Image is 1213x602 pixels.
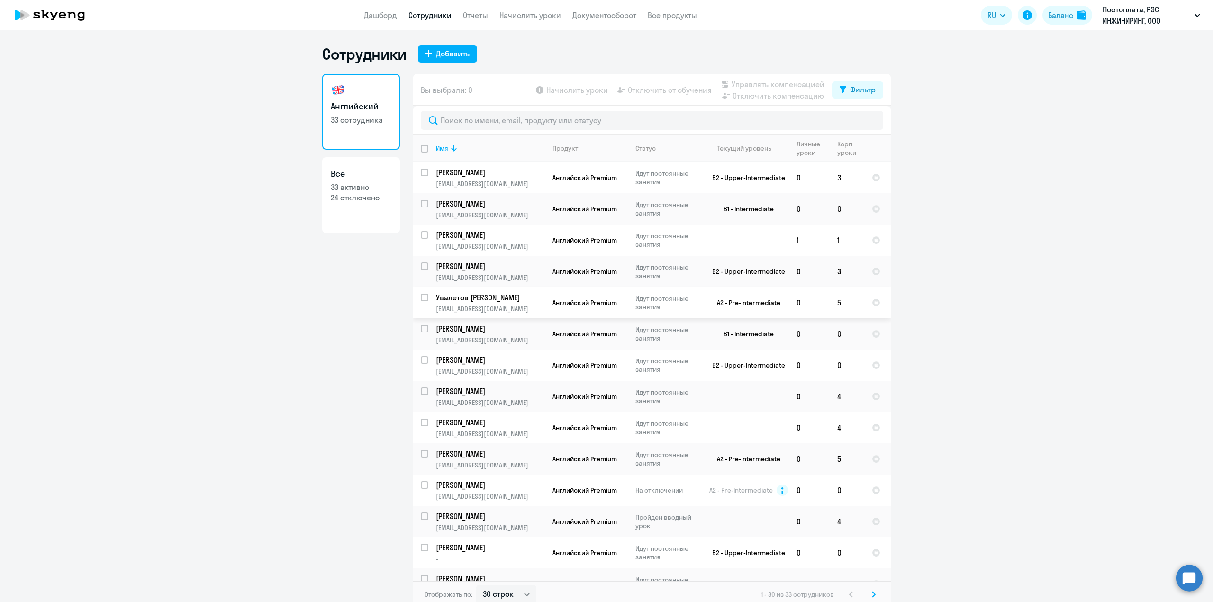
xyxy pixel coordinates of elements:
a: [PERSON_NAME] [436,323,544,334]
div: Личные уроки [797,140,823,157]
span: Английский Premium [552,548,617,557]
td: 4 [830,506,864,537]
td: 5 [830,568,864,600]
a: [PERSON_NAME] [436,417,544,428]
span: Английский Premium [552,455,617,463]
span: Английский Premium [552,392,617,401]
a: Начислить уроки [499,10,561,20]
p: [PERSON_NAME] [436,574,543,584]
td: B1 - Intermediate [701,193,789,225]
div: Текущий уровень [708,144,788,153]
p: [PERSON_NAME] [436,230,543,240]
p: [PERSON_NAME] [436,480,543,490]
td: 0 [789,568,830,600]
td: A2 - Pre-Intermediate [701,287,789,318]
span: Вы выбрали: 0 [421,84,472,96]
span: Английский Premium [552,580,617,588]
td: 0 [789,412,830,443]
a: Английский33 сотрудника [322,74,400,150]
p: Идут постоянные занятия [635,294,700,311]
p: [PERSON_NAME] [436,323,543,334]
a: [PERSON_NAME] [436,198,544,209]
td: 0 [789,350,830,381]
td: 0 [830,193,864,225]
span: Английский Premium [552,236,617,244]
a: Увалетов [PERSON_NAME] [436,292,544,303]
a: Все продукты [648,10,697,20]
a: Отчеты [463,10,488,20]
div: Корп. уроки [837,140,864,157]
p: [PERSON_NAME] [436,386,543,396]
button: RU [981,6,1012,25]
p: [EMAIL_ADDRESS][DOMAIN_NAME] [436,211,544,219]
div: Имя [436,144,448,153]
a: [PERSON_NAME] [436,449,544,459]
a: [PERSON_NAME] [436,355,544,365]
p: 24 отключено [331,192,391,203]
a: Дашборд [364,10,397,20]
span: Английский Premium [552,361,617,369]
p: Идут постоянные занятия [635,263,700,280]
td: B2 - Upper-Intermediate [701,162,789,193]
p: [EMAIL_ADDRESS][DOMAIN_NAME] [436,273,544,282]
p: [EMAIL_ADDRESS][DOMAIN_NAME] [436,492,544,501]
p: [PERSON_NAME] [436,261,543,271]
td: B2 - Upper-Intermediate [701,537,789,568]
div: Продукт [552,144,578,153]
span: Английский Premium [552,330,617,338]
div: Корп. уроки [837,140,858,157]
span: Английский Premium [552,267,617,276]
p: 33 активно [331,182,391,192]
p: Идут постоянные занятия [635,388,700,405]
button: Балансbalance [1042,6,1092,25]
a: [PERSON_NAME] [436,230,544,240]
input: Поиск по имени, email, продукту или статусу [421,111,883,130]
p: Постоплата, РЭС ИНЖИНИРИНГ, ООО [1103,4,1191,27]
p: Идут постоянные занятия [635,200,700,217]
td: 4 [830,381,864,412]
div: Добавить [436,48,470,59]
td: 0 [789,381,830,412]
span: RU [987,9,996,21]
p: Идут постоянные занятия [635,544,700,561]
p: [EMAIL_ADDRESS][DOMAIN_NAME] [436,336,544,344]
span: Английский Premium [552,423,617,432]
span: Английский Premium [552,517,617,526]
div: Продукт [552,144,627,153]
div: Текущий уровень [717,144,771,153]
p: [EMAIL_ADDRESS][DOMAIN_NAME] [436,242,544,251]
button: Постоплата, РЭС ИНЖИНИРИНГ, ООО [1098,4,1205,27]
h1: Сотрудники [322,45,407,63]
td: 0 [830,318,864,350]
p: Увалетов [PERSON_NAME] [436,292,543,303]
td: 0 [830,350,864,381]
td: 0 [830,475,864,506]
p: Идут постоянные занятия [635,232,700,249]
p: Идут постоянные занятия [635,450,700,467]
td: A2 - Pre-Intermediate [701,443,789,475]
td: 0 [789,162,830,193]
div: Статус [635,144,656,153]
p: [PERSON_NAME] [436,198,543,209]
td: 0 [789,193,830,225]
div: Личные уроки [797,140,829,157]
h3: Английский [331,100,391,113]
td: B2 - Upper-Intermediate [701,568,789,600]
span: A2 - Pre-Intermediate [709,486,773,494]
span: Отображать по: [425,590,472,599]
td: 1 [789,225,830,256]
a: [PERSON_NAME] [436,480,544,490]
p: На отключении [635,486,700,494]
img: balance [1077,10,1086,20]
a: [PERSON_NAME] [436,542,544,553]
span: Английский Premium [552,486,617,494]
td: 0 [789,475,830,506]
td: 0 [789,256,830,287]
a: Все33 активно24 отключено [322,157,400,233]
a: [PERSON_NAME] [436,261,544,271]
div: Имя [436,144,544,153]
td: 5 [830,287,864,318]
div: Статус [635,144,700,153]
span: Английский Premium [552,298,617,307]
